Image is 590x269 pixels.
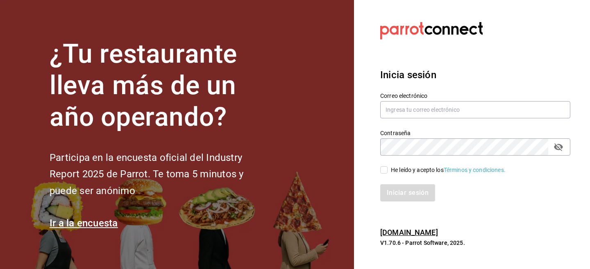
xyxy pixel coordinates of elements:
[380,130,570,136] label: Contraseña
[391,166,506,174] div: He leído y acepto los
[50,217,118,229] a: Ir a la encuesta
[380,239,570,247] p: V1.70.6 - Parrot Software, 2025.
[50,149,271,199] h2: Participa en la encuesta oficial del Industry Report 2025 de Parrot. Te toma 5 minutos y puede se...
[444,167,506,173] a: Términos y condiciones.
[50,38,271,133] h1: ¿Tu restaurante lleva más de un año operando?
[380,93,570,99] label: Correo electrónico
[380,228,438,237] a: [DOMAIN_NAME]
[380,101,570,118] input: Ingresa tu correo electrónico
[551,140,565,154] button: passwordField
[380,68,570,82] h3: Inicia sesión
